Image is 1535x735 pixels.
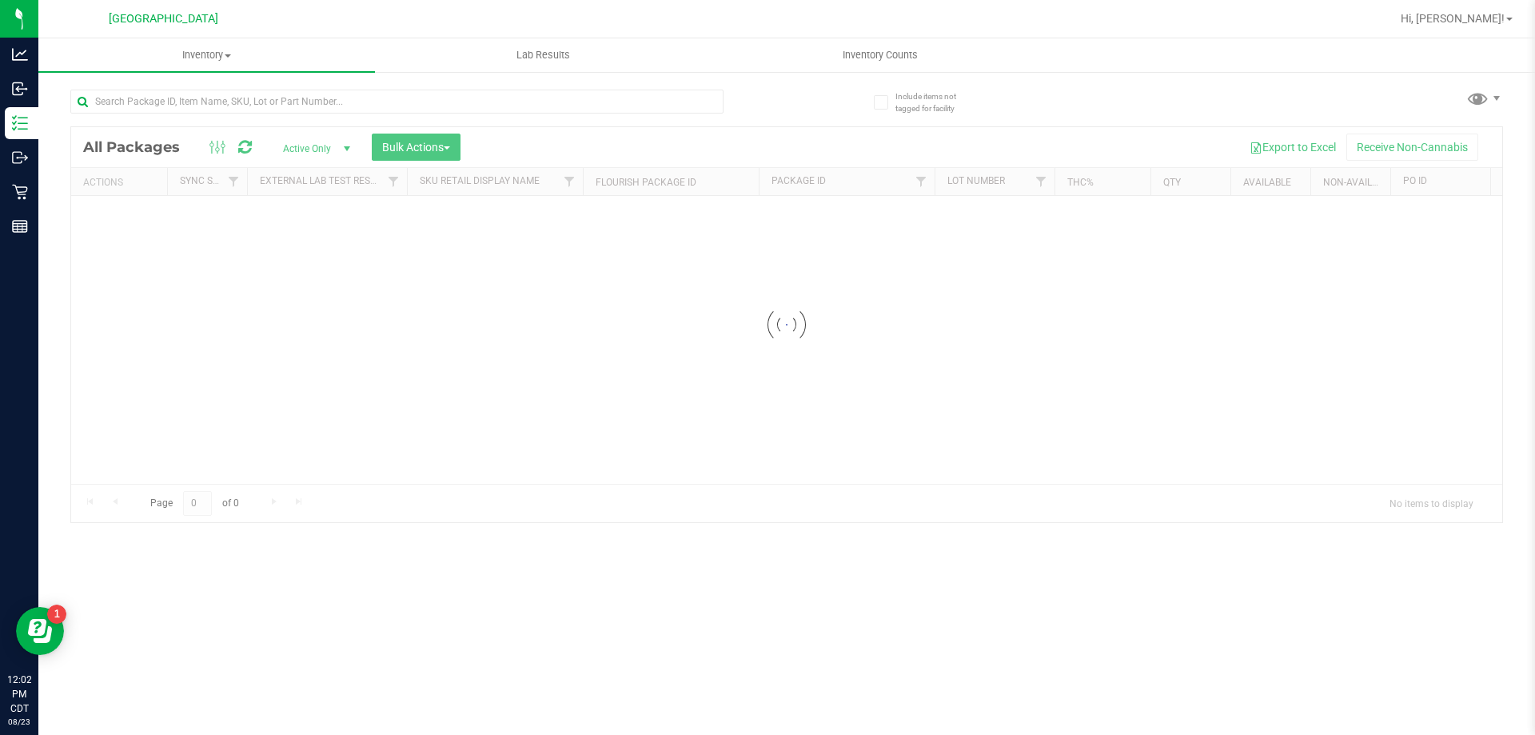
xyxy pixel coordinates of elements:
[12,46,28,62] inline-svg: Analytics
[712,38,1048,72] a: Inventory Counts
[38,38,375,72] a: Inventory
[12,81,28,97] inline-svg: Inbound
[12,150,28,166] inline-svg: Outbound
[7,716,31,728] p: 08/23
[1401,12,1505,25] span: Hi, [PERSON_NAME]!
[12,184,28,200] inline-svg: Retail
[7,673,31,716] p: 12:02 PM CDT
[375,38,712,72] a: Lab Results
[47,605,66,624] iframe: Resource center unread badge
[895,90,975,114] span: Include items not tagged for facility
[12,218,28,234] inline-svg: Reports
[38,48,375,62] span: Inventory
[109,12,218,26] span: [GEOGRAPHIC_DATA]
[12,115,28,131] inline-svg: Inventory
[70,90,724,114] input: Search Package ID, Item Name, SKU, Lot or Part Number...
[16,607,64,655] iframe: Resource center
[495,48,592,62] span: Lab Results
[821,48,939,62] span: Inventory Counts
